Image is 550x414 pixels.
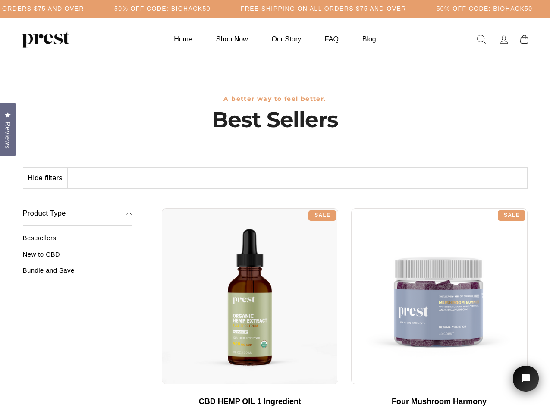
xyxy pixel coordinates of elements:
a: Bundle and Save [23,267,132,281]
img: PREST ORGANICS [22,31,69,48]
a: Bestsellers [23,234,132,248]
h5: Free Shipping on all orders $75 and over [241,5,406,13]
a: FAQ [314,31,349,47]
div: Sale [308,210,336,221]
a: New to CBD [23,251,132,265]
div: CBD HEMP OIL 1 Ingredient [170,397,330,407]
a: Our Story [261,31,312,47]
div: Four Mushroom Harmony [360,397,519,407]
h5: 50% OFF CODE: BIOHACK50 [114,5,211,13]
button: Hide filters [23,168,68,188]
h5: 50% OFF CODE: BIOHACK50 [437,5,533,13]
div: Sale [498,210,525,221]
a: Blog [352,31,387,47]
h1: Best Sellers [23,107,528,133]
a: Home [163,31,203,47]
ul: Primary [163,31,387,47]
iframe: Tidio Chat [502,354,550,414]
span: Reviews [2,122,13,149]
a: Shop Now [205,31,259,47]
h3: A better way to feel better. [23,95,528,103]
button: Product Type [23,202,132,226]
